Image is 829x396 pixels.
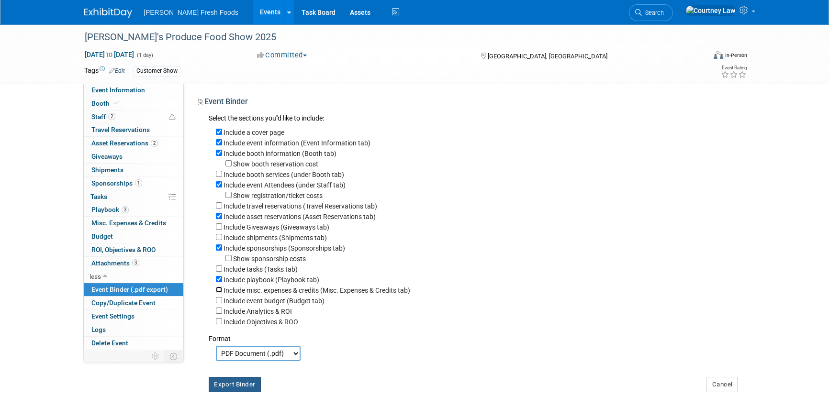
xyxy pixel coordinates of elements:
i: Booth reservation complete [114,100,119,106]
label: Include travel reservations (Travel Reservations tab) [224,202,377,210]
label: Include Objectives & ROO [224,318,298,326]
span: Tasks [90,193,107,200]
td: Toggle Event Tabs [164,350,184,363]
span: Travel Reservations [91,126,150,133]
span: Copy/Duplicate Event [91,299,156,307]
span: Event Settings [91,312,134,320]
td: Personalize Event Tab Strip [147,350,164,363]
a: Delete Event [84,337,183,350]
label: Show sponsorship costs [233,255,306,263]
label: Include booth information (Booth tab) [224,150,336,157]
span: ROI, Objectives & ROO [91,246,156,253]
a: Copy/Duplicate Event [84,297,183,309]
a: Shipments [84,164,183,176]
span: Attachments [91,259,139,267]
div: Format [209,327,738,343]
a: Sponsorships1 [84,177,183,190]
span: Sponsorships [91,179,142,187]
img: ExhibitDay [84,8,132,18]
div: Select the sections you''d like to include: [209,113,738,124]
span: Staff [91,113,115,121]
span: Booth [91,99,121,107]
label: Include a cover page [224,129,284,136]
label: Include tasks (Tasks tab) [224,265,298,273]
label: Include sponsorships (Sponsorships tab) [224,244,345,252]
img: Courtney Law [685,5,736,16]
span: less [90,273,101,280]
button: Export Binder [209,377,261,392]
div: In-Person [725,52,747,59]
span: Budget [91,232,113,240]
img: Format-Inperson.png [714,51,723,59]
span: Asset Reservations [91,139,158,147]
span: Potential Scheduling Conflict -- at least one attendee is tagged in another overlapping event. [169,113,176,121]
a: Asset Reservations2 [84,137,183,150]
a: Budget [84,230,183,243]
label: Include shipments (Shipments tab) [224,234,327,242]
a: Playbook3 [84,203,183,216]
div: [PERSON_NAME]'s Produce Food Show 2025 [81,29,691,46]
label: Include event information (Event Information tab) [224,139,370,147]
span: Playbook [91,206,129,213]
div: Event Binder [198,97,738,110]
a: Giveaways [84,150,183,163]
div: Customer Show [134,66,180,76]
span: [GEOGRAPHIC_DATA], [GEOGRAPHIC_DATA] [487,53,607,60]
a: Tasks [84,190,183,203]
span: 2 [108,113,115,120]
a: Search [629,4,673,21]
a: Staff2 [84,110,183,123]
a: Booth [84,97,183,110]
label: Show registration/ticket costs [233,192,323,199]
a: Event Binder (.pdf export) [84,283,183,296]
button: Cancel [706,377,738,392]
span: Misc. Expenses & Credits [91,219,166,227]
span: to [105,51,114,58]
span: 3 [122,206,129,213]
span: Event Information [91,86,145,94]
span: 1 [135,179,142,187]
span: Logs [91,326,106,333]
span: [DATE] [DATE] [84,50,134,59]
span: Event Binder (.pdf export) [91,286,168,293]
a: Logs [84,323,183,336]
label: Include event Attendees (under Staff tab) [224,181,346,189]
a: less [84,270,183,283]
span: 2 [151,140,158,147]
label: Include event budget (Budget tab) [224,297,325,305]
label: Include booth services (under Booth tab) [224,171,344,178]
label: Include asset reservations (Asset Reservations tab) [224,213,376,220]
a: Event Information [84,84,183,97]
span: Search [642,9,664,16]
a: Attachments3 [84,257,183,270]
span: 3 [132,259,139,266]
a: Edit [109,67,125,74]
a: ROI, Objectives & ROO [84,243,183,256]
span: (1 day) [136,52,153,58]
td: Tags [84,66,125,77]
button: Committed [254,50,311,60]
a: Misc. Expenses & Credits [84,217,183,230]
span: Shipments [91,166,123,174]
span: [PERSON_NAME] Fresh Foods [144,9,238,16]
label: Include Giveaways (Giveaways tab) [224,223,329,231]
a: Travel Reservations [84,123,183,136]
div: Event Rating [721,66,747,70]
a: Event Settings [84,310,183,323]
span: Delete Event [91,339,128,347]
span: Giveaways [91,153,123,160]
div: Event Format [649,50,747,64]
label: Include misc. expenses & credits (Misc. Expenses & Credits tab) [224,286,410,294]
label: Show booth reservation cost [233,160,318,168]
label: Include playbook (Playbook tab) [224,276,319,284]
label: Include Analytics & ROI [224,308,292,315]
